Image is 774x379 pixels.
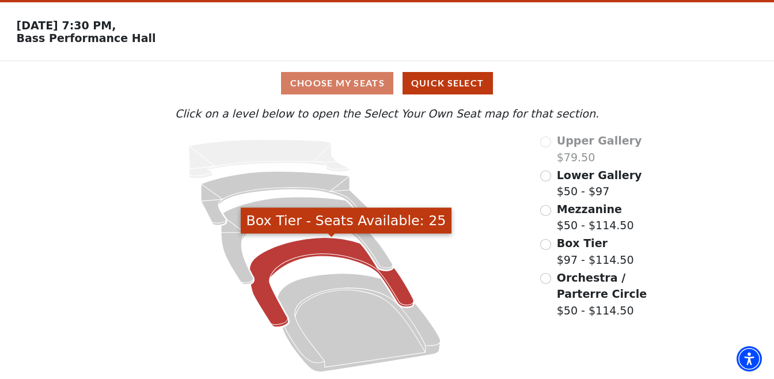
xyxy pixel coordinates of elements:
label: $50 - $114.50 [557,270,669,319]
label: $50 - $97 [557,167,642,200]
span: Box Tier [557,237,608,249]
input: Mezzanine$50 - $114.50 [540,205,551,216]
path: Orchestra / Parterre Circle - Seats Available: 49 [278,274,441,372]
span: Orchestra / Parterre Circle [557,271,647,301]
label: $79.50 [557,132,642,165]
span: Mezzanine [557,203,622,215]
span: Upper Gallery [557,134,642,147]
span: Lower Gallery [557,169,642,181]
path: Lower Gallery - Seats Available: 143 [201,172,371,226]
div: Accessibility Menu [737,346,762,372]
button: Quick Select [403,72,493,94]
div: Box Tier - Seats Available: 25 [241,208,451,234]
input: Box Tier$97 - $114.50 [540,239,551,250]
input: Orchestra / Parterre Circle$50 - $114.50 [540,273,551,284]
p: Click on a level below to open the Select Your Own Seat map for that section. [105,105,669,122]
label: $50 - $114.50 [557,201,634,234]
input: Lower Gallery$50 - $97 [540,170,551,181]
label: $97 - $114.50 [557,235,634,268]
path: Upper Gallery - Seats Available: 0 [188,140,349,179]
